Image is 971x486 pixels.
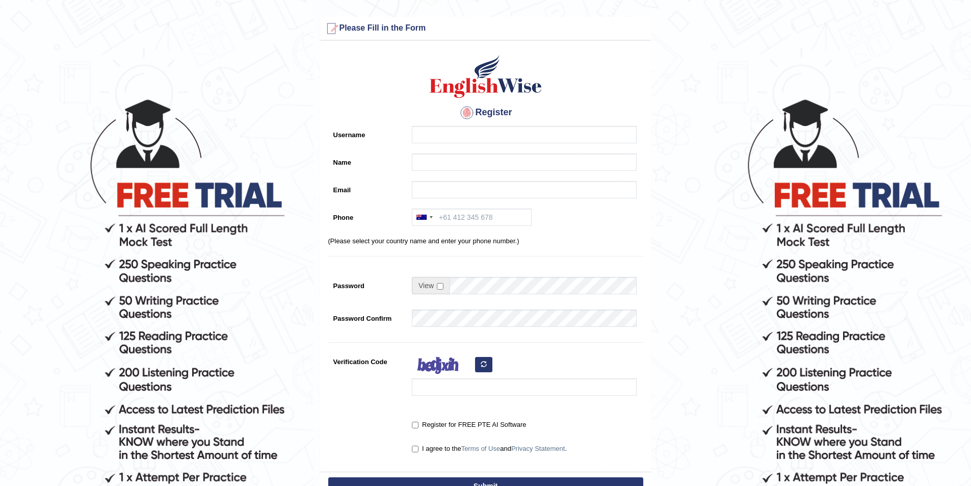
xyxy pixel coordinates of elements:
label: Password Confirm [328,310,407,323]
h4: Register [328,105,643,121]
input: I agree to theTerms of UseandPrivacy Statement. [412,446,418,452]
p: (Please select your country name and enter your phone number.) [328,236,643,246]
label: Name [328,154,407,167]
input: Show/Hide Password [437,283,443,290]
label: Register for FREE PTE AI Software [412,420,526,430]
input: Register for FREE PTE AI Software [412,422,418,428]
img: Logo of English Wise create a new account for intelligent practice with AI [428,54,544,99]
label: I agree to the and . [412,444,567,454]
div: Australia: +61 [412,209,436,225]
input: +61 412 345 678 [412,209,532,226]
label: Username [328,126,407,140]
a: Privacy Statement [511,445,565,452]
label: Phone [328,209,407,222]
h3: Please Fill in the Form [323,20,648,37]
label: Password [328,277,407,291]
a: Terms of Use [461,445,501,452]
label: Email [328,181,407,195]
label: Verification Code [328,353,407,367]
